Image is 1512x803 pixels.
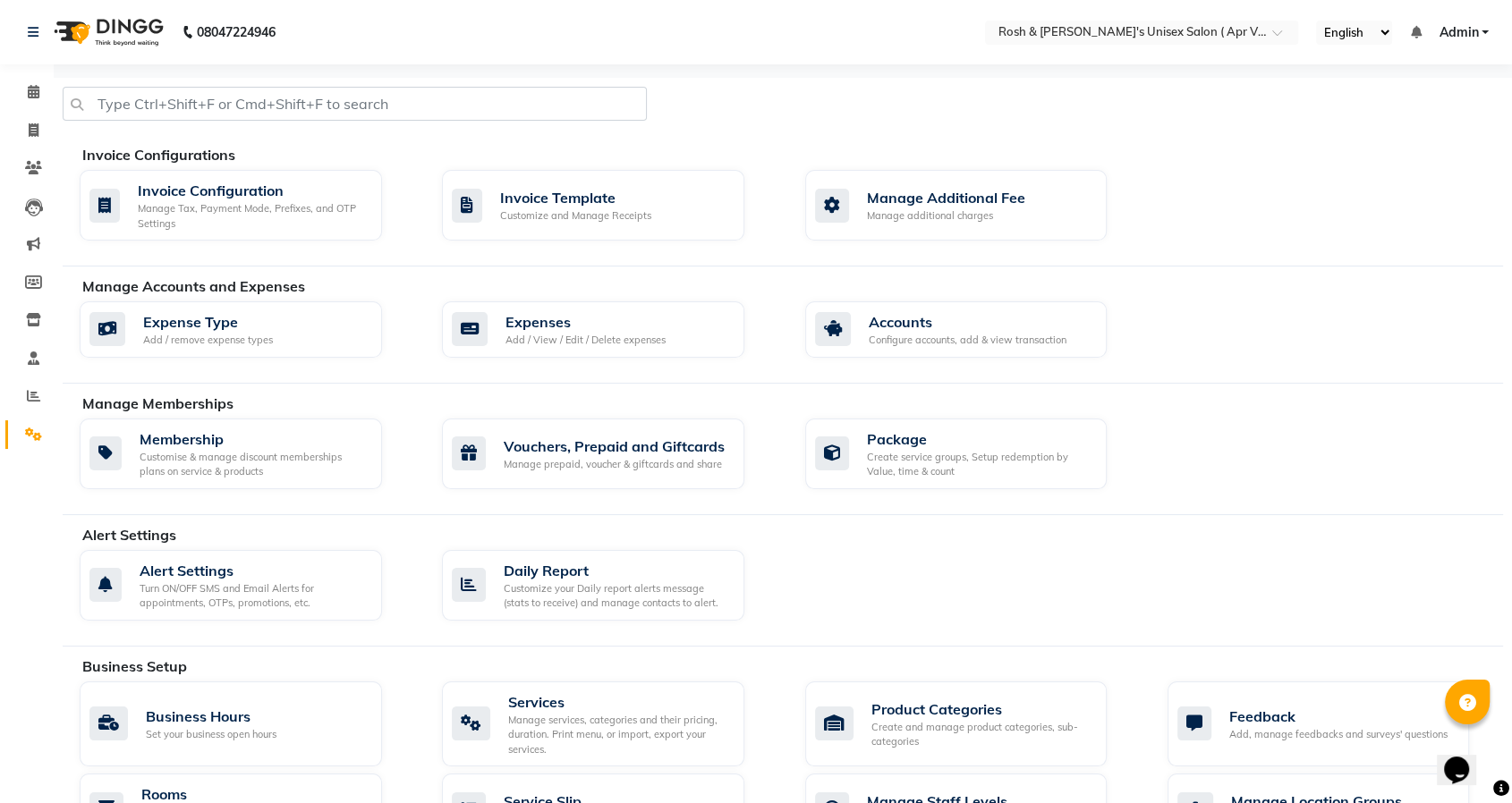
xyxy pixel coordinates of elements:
[869,333,1066,348] div: Configure accounts, add & view transaction
[1229,727,1448,742] div: Add, manage feedbacks and surveys' questions
[871,720,1093,749] div: Create and manage product categories, sub-categories
[138,180,368,201] div: Invoice Configuration
[442,418,777,489] a: Vouchers, Prepaid and GiftcardsManage prepaid, voucher & giftcards and share
[80,681,415,767] a: Business HoursSet your business open hours
[504,457,725,472] div: Manage prepaid, voucher & giftcards and share
[143,311,273,333] div: Expense Type
[442,681,777,767] a: ServicesManage services, categories and their pricing, duration. Print menu, or import, export yo...
[805,418,1141,489] a: PackageCreate service groups, Setup redemption by Value, time & count
[140,581,368,611] div: Turn ON/OFF SMS and Email Alerts for appointments, OTPs, promotions, etc.
[442,550,777,621] a: Daily ReportCustomize your Daily report alerts message (stats to receive) and manage contacts to ...
[504,435,725,457] div: Vouchers, Prepaid and Giftcards
[805,170,1141,241] a: Manage Additional FeeManage additional charges
[140,428,368,450] div: Membership
[80,170,415,241] a: Invoice ConfigurationManage Tax, Payment Mode, Prefixes, and OTP Settings
[508,691,730,713] div: Services
[140,450,368,479] div: Customise & manage discount memberships plans on service & products
[867,428,1093,450] div: Package
[63,87,647,121] input: Type Ctrl+Shift+F or Cmd+Shift+F to search
[505,311,666,333] div: Expenses
[46,7,168,57] img: logo
[442,170,777,241] a: Invoice TemplateCustomize and Manage Receipts
[80,301,415,358] a: Expense TypeAdd / remove expense types
[1229,706,1448,727] div: Feedback
[505,333,666,348] div: Add / View / Edit / Delete expenses
[1168,681,1503,767] a: FeedbackAdd, manage feedbacks and surveys' questions
[80,418,415,489] a: MembershipCustomise & manage discount memberships plans on service & products
[500,187,651,208] div: Invoice Template
[442,301,777,358] a: ExpensesAdd / View / Edit / Delete expenses
[197,7,276,57] b: 08047224946
[869,311,1066,333] div: Accounts
[867,208,1025,224] div: Manage additional charges
[138,201,368,231] div: Manage Tax, Payment Mode, Prefixes, and OTP Settings
[146,706,276,727] div: Business Hours
[1437,731,1494,785] iframe: chat widget
[508,713,730,757] div: Manage services, categories and their pricing, duration. Print menu, or import, export your servi...
[504,560,730,581] div: Daily Report
[140,560,368,581] div: Alert Settings
[871,698,1093,720] div: Product Categories
[805,681,1141,767] a: Product CategoriesCreate and manage product categories, sub-categories
[146,727,276,742] div: Set your business open hours
[80,550,415,621] a: Alert SettingsTurn ON/OFF SMS and Email Alerts for appointments, OTPs, promotions, etc.
[1439,23,1478,42] span: Admin
[500,208,651,224] div: Customize and Manage Receipts
[143,333,273,348] div: Add / remove expense types
[805,301,1141,358] a: AccountsConfigure accounts, add & view transaction
[867,187,1025,208] div: Manage Additional Fee
[867,450,1093,479] div: Create service groups, Setup redemption by Value, time & count
[504,581,730,611] div: Customize your Daily report alerts message (stats to receive) and manage contacts to alert.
